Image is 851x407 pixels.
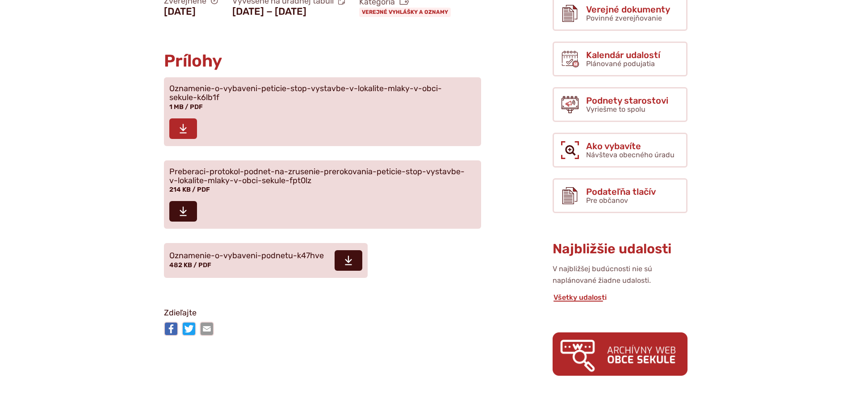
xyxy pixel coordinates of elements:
span: Oznamenie-o-vybaveni-peticie-stop-vystavbe-v-lokalite-mlaky-v-obci-sekule-k6lb1f [169,84,465,102]
h2: Prílohy [164,52,481,71]
span: Verejné dokumenty [586,4,670,14]
a: Podnety starostovi Vyriešme to spolu [553,87,688,122]
span: Preberaci-protokol-podnet-na-zrusenie-prerokovania-peticie-stop-vystavbe-v-lokalite-mlaky-v-obci-... [169,168,465,185]
p: Zdieľajte [164,306,481,320]
figcaption: [DATE] − [DATE] [232,6,345,17]
a: Verejné vyhlášky a oznamy [359,8,451,17]
a: Kalendár udalostí Plánované podujatia [553,42,688,76]
p: V najbližšej budúcnosti nie sú naplánované žiadne udalosti. [553,263,688,287]
span: Pre občanov [586,196,628,205]
a: Preberaci-protokol-podnet-na-zrusenie-prerokovania-peticie-stop-vystavbe-v-lokalite-mlaky-v-obci-... [164,160,481,229]
a: Oznamenie-o-vybaveni-podnetu-k47hve 482 KB / PDF [164,243,368,278]
a: Ako vybavíte Návšteva obecného úradu [553,133,688,168]
span: Oznamenie-o-vybaveni-podnetu-k47hve [169,252,324,260]
span: Plánované podujatia [586,59,655,68]
img: archiv.png [553,332,688,376]
span: Vyriešme to spolu [586,105,646,113]
img: Zdieľať e-mailom [200,322,214,336]
img: Zdieľať na Facebooku [164,322,178,336]
span: Ako vybavíte [586,141,675,151]
span: Podateľňa tlačív [586,187,656,197]
span: 1 MB / PDF [169,103,203,111]
a: Oznamenie-o-vybaveni-peticie-stop-vystavbe-v-lokalite-mlaky-v-obci-sekule-k6lb1f 1 MB / PDF [164,77,481,146]
span: 482 KB / PDF [169,261,211,269]
span: Kalendár udalostí [586,50,660,60]
span: Povinné zverejňovanie [586,14,662,22]
span: Podnety starostovi [586,96,668,105]
img: Zdieľať na Twitteri [182,322,196,336]
figcaption: [DATE] [164,6,218,17]
h3: Najbližšie udalosti [553,242,688,256]
span: Návšteva obecného úradu [586,151,675,159]
span: 214 KB / PDF [169,186,210,193]
a: Všetky udalosti [553,293,608,302]
a: Podateľňa tlačív Pre občanov [553,178,688,213]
